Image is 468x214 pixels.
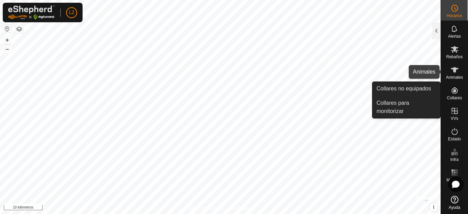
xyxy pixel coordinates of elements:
font: Mapa de calor [446,178,463,187]
font: Estado [448,137,461,141]
button: + [3,36,11,44]
font: Política de Privacidad [185,206,224,211]
a: Contáctanos [233,205,256,211]
font: Animales [446,75,463,80]
font: + [5,36,9,43]
font: Collares para monitorizar [377,100,409,114]
font: Horarios [447,13,462,18]
button: Restablecer mapa [3,25,11,33]
font: Ayuda [449,205,460,210]
font: Collares [447,96,462,100]
button: Capas del Mapa [15,25,23,33]
font: Alertas [448,34,461,39]
a: Política de Privacidad [185,205,224,211]
font: – [5,45,9,52]
font: L2 [69,10,74,15]
font: Rebaños [446,54,463,59]
font: i [433,204,434,210]
font: VVs [451,116,458,121]
button: – [3,45,11,53]
font: Contáctanos [233,206,256,211]
a: Ayuda [441,193,468,212]
button: i [430,203,438,211]
a: Collares no equipados [372,82,440,96]
font: Collares no equipados [377,86,431,91]
font: Infra [450,157,458,162]
img: Logotipo de Gallagher [8,5,55,20]
a: Collares para monitorizar [372,96,440,118]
